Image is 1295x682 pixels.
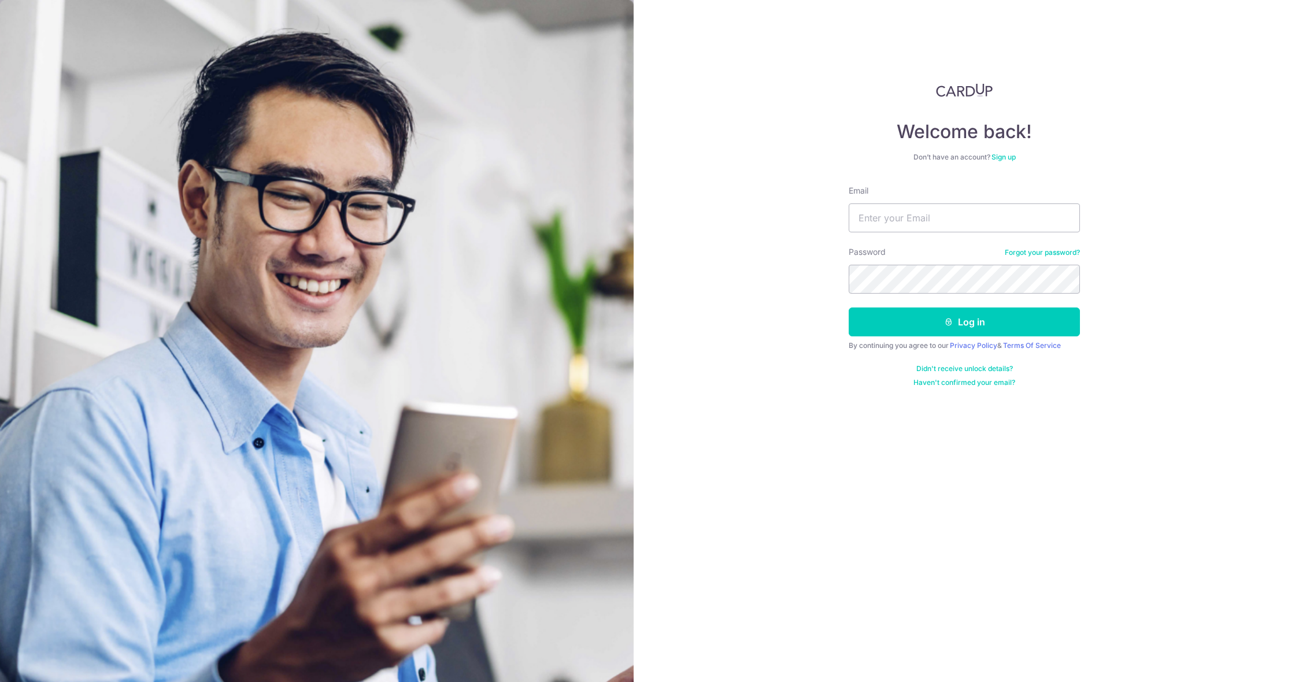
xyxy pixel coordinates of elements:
[950,341,997,350] a: Privacy Policy
[849,341,1080,350] div: By continuing you agree to our &
[849,185,868,197] label: Email
[936,83,993,97] img: CardUp Logo
[1003,341,1061,350] a: Terms Of Service
[1005,248,1080,257] a: Forgot your password?
[849,307,1080,336] button: Log in
[849,120,1080,143] h4: Welcome back!
[849,203,1080,232] input: Enter your Email
[991,153,1016,161] a: Sign up
[913,378,1015,387] a: Haven't confirmed your email?
[849,246,886,258] label: Password
[916,364,1013,373] a: Didn't receive unlock details?
[849,153,1080,162] div: Don’t have an account?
